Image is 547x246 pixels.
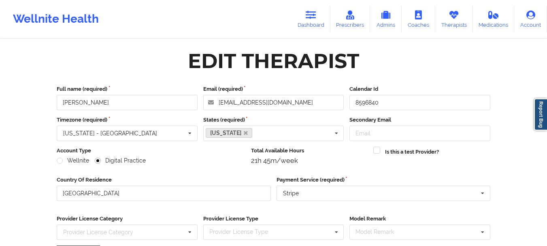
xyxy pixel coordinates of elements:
div: Stripe [283,190,299,196]
a: Dashboard [292,6,330,32]
input: Email address [203,95,344,110]
div: Provider License Type [207,227,280,237]
a: Prescribers [330,6,370,32]
label: Is this a test Provider? [385,148,439,156]
label: Email (required) [203,85,344,93]
div: 21h 45m/week [251,156,368,165]
a: [US_STATE] [206,128,253,138]
a: Coaches [402,6,435,32]
label: Account Type [57,147,245,155]
div: Edit Therapist [188,48,359,74]
label: States (required) [203,116,344,124]
label: Country Of Residence [57,176,271,184]
input: Email [349,126,490,141]
label: Provider License Type [203,215,344,223]
label: Calendar Id [349,85,490,93]
label: Payment Service (required) [277,176,491,184]
label: Digital Practice [95,157,146,164]
label: Provider License Category [57,215,198,223]
a: Admins [370,6,402,32]
label: Secondary Email [349,116,490,124]
label: Full name (required) [57,85,198,93]
a: Report Bug [534,98,547,130]
div: [US_STATE] - [GEOGRAPHIC_DATA] [63,130,157,136]
input: Calendar Id [349,95,490,110]
div: Model Remark [353,227,406,237]
a: Medications [473,6,515,32]
label: Total Available Hours [251,147,368,155]
a: Account [514,6,547,32]
label: Timezone (required) [57,116,198,124]
label: Wellnite [57,157,89,164]
input: Full name [57,95,198,110]
label: Model Remark [349,215,490,223]
div: Provider License Category [63,229,133,235]
a: Therapists [435,6,473,32]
